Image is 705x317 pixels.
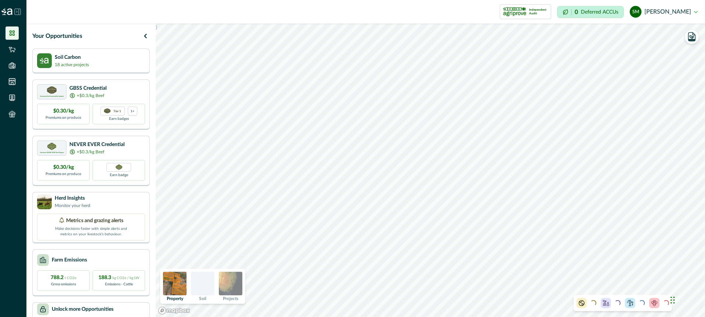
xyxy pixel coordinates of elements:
p: Greenham NEVER EVER Beef Program [40,152,64,153]
button: steve le moenic[PERSON_NAME] [630,3,698,21]
img: certification logo [47,143,57,150]
p: Projects [223,296,238,301]
p: NEVER EVER Credential [69,141,124,149]
div: Drag [670,289,675,311]
p: GBSS Credential [69,85,106,92]
img: Logo [1,8,12,15]
p: Monitor your herd [55,202,90,209]
p: Deferred ACCUs [581,9,618,15]
p: 18 active projects [55,61,89,68]
p: 0 [575,9,578,15]
img: property preview [163,272,187,295]
img: certification logo [104,108,111,114]
p: Metrics and grazing alerts [66,217,123,225]
p: Premiums on produce [46,171,81,177]
p: Farm Emissions [52,256,87,264]
p: Soil Carbon [55,54,89,61]
p: 788.2 [51,274,76,282]
p: Earn badges [109,115,129,122]
p: Independent Audit [529,8,548,15]
a: Mapbox logo [158,306,190,315]
p: Herd Insights [55,195,90,202]
p: Greenham Beef Sustainability Standard [40,96,64,97]
p: Make decisions faster with simple alerts and metrics on your livestock’s behaviour. [54,225,128,237]
img: projects preview [219,272,242,295]
p: Unlock more Opportunities [52,306,113,313]
p: Emissions - Cattle [105,282,133,287]
span: t CO2e [65,276,76,280]
p: 188.3 [98,274,140,282]
p: +$0.3/kg Beef [77,92,104,99]
p: Earn badge [110,172,128,178]
p: Tier 1 [113,108,121,113]
img: certification logo [503,6,526,18]
img: Greenham NEVER EVER certification badge [116,164,122,170]
p: Soil [199,296,206,301]
button: certification logoIndependent Audit [500,4,551,19]
p: Premiums on produce [46,115,81,121]
div: more credentials avaialble [128,107,137,115]
p: $0.30/kg [53,164,74,171]
p: Your Opportunities [32,32,82,40]
p: Gross emissions [51,282,76,287]
iframe: Chat Widget [668,282,705,317]
img: certification logo [47,86,57,94]
p: 1+ [131,108,134,113]
p: +$0.3/kg Beef [77,149,104,155]
p: Property [167,296,183,301]
span: kg CO2e / kg LW [112,276,140,280]
p: $0.30/kg [53,107,74,115]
